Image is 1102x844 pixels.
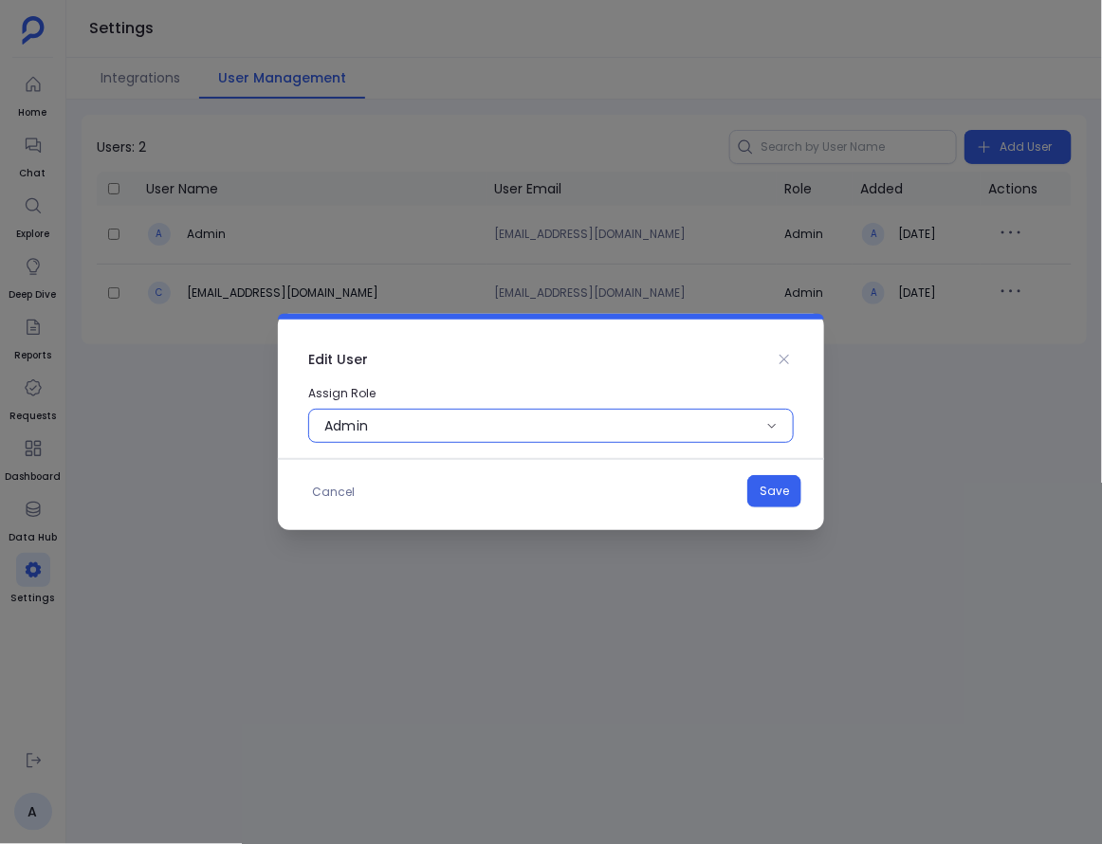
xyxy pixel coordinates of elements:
div: admin [324,416,369,435]
h2: Edit User [308,350,368,369]
span: Cancel [312,483,355,502]
p: Assign Role [308,384,794,403]
button: Cancel [301,477,366,507]
span: Save [760,482,789,501]
button: admin [308,409,794,443]
button: Save [747,475,801,507]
